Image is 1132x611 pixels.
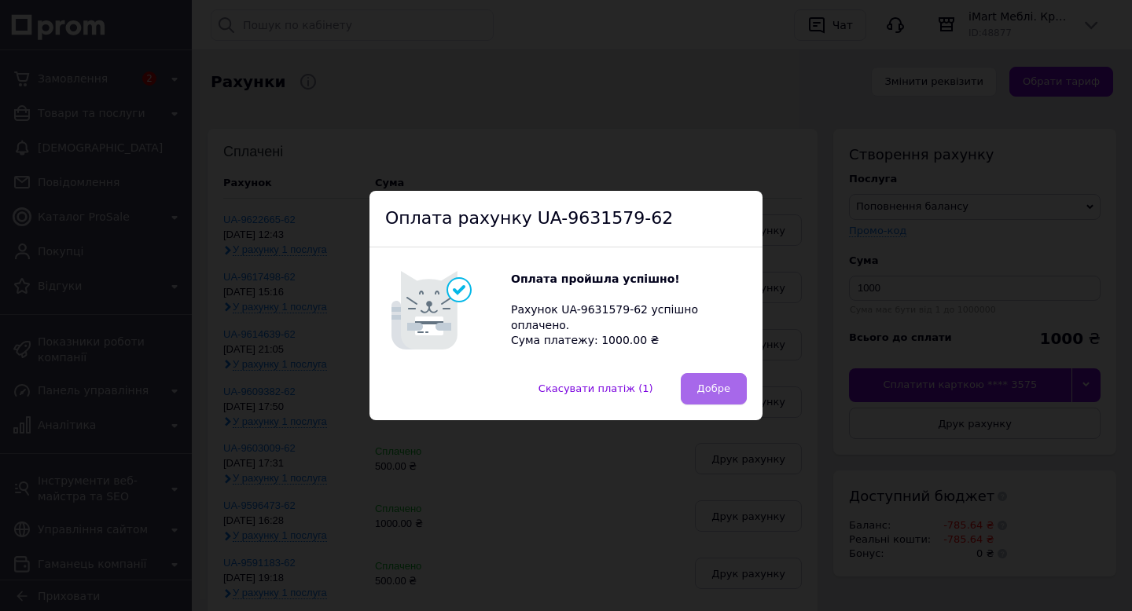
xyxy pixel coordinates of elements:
[385,263,511,357] img: Котик говорить Оплата пройшла успішно!
[681,373,747,404] button: Добре
[522,373,670,404] button: Скасувати платіж (1)
[511,273,680,285] b: Оплата пройшла успішно!
[369,191,763,247] div: Оплата рахунку UA-9631579-62
[511,272,747,349] div: Рахунок UA-9631579-62 успішно оплачено. Сума платежу: 1000.00 ₴
[697,382,730,394] span: Добре
[538,382,653,394] span: Скасувати платіж (1)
